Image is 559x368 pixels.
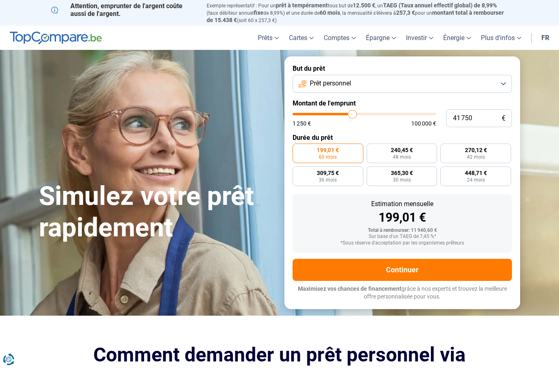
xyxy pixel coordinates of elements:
[298,285,401,292] span: Maximisez vos chances de financement
[353,2,375,9] span: 12.500 €
[39,181,275,244] h1: Simulez votre prêt rapidement
[502,115,505,122] span: €
[276,2,328,9] span: prêt à tempérament
[299,211,505,224] div: 199,01 €
[467,177,485,182] span: 24 mois
[396,9,415,16] span: 257,3 €
[393,177,411,182] span: 30 mois
[293,99,512,107] label: Montant de l'emprunt
[253,26,284,50] a: Prêts
[299,240,505,246] div: *Sous réserve d'acceptation par les organismes prêteurs
[411,121,436,126] span: 100 000 €
[10,31,102,45] img: TopCompare
[284,26,319,50] a: Cartes
[401,26,438,50] a: Investir
[299,234,505,240] div: Sur base d'un TAEG de 7,45 %*
[293,121,311,126] span: 1 250 €
[361,26,401,50] a: Épargne
[317,147,339,153] span: 199,01 €
[438,26,476,50] a: Énergie
[293,285,512,301] p: grâce à nos experts et trouvez la meilleure offre personnalisée pour vous.
[476,26,526,50] a: Plus d'infos
[51,2,197,18] p: Attention, emprunter de l'argent coûte aussi de l'argent.
[207,9,504,23] span: montant total à rembourser de 15.438 €
[319,177,337,182] span: 36 mois
[536,26,554,50] a: fr
[299,201,505,207] div: Estimation mensuelle
[319,155,337,159] span: 60 mois
[293,65,512,72] label: But du prêt
[391,147,413,153] span: 240,45 €
[319,26,361,50] a: Comptes
[207,2,508,24] p: Exemple représentatif : Pour un tous but de , un (taux débiteur annuel de 8,99%) et une durée de ...
[254,9,264,16] span: fixe
[393,155,411,159] span: 48 mois
[293,75,512,93] button: Prêt personnel
[310,79,351,88] span: Prêt personnel
[465,170,487,176] span: 448,71 €
[293,134,512,141] label: Durée du prêt
[383,2,497,9] span: TAEG (Taux annuel effectif global) de 8,99%
[320,9,340,16] span: 60 mois
[317,170,339,176] span: 309,75 €
[467,155,485,159] span: 42 mois
[299,228,505,233] div: Total à rembourser: 11 940,60 €
[465,147,487,153] span: 270,12 €
[293,259,512,281] button: Continuer
[391,170,413,176] span: 365,30 €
